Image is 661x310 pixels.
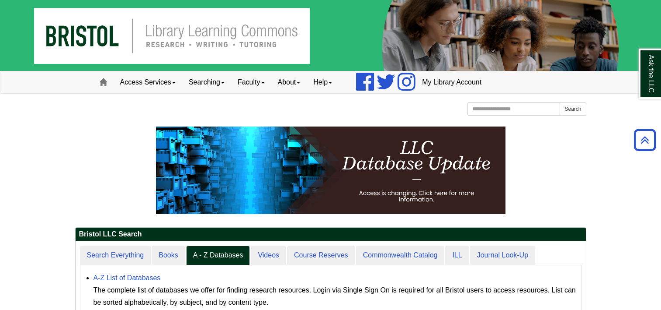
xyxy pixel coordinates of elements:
a: Books [152,246,185,265]
a: A-Z List of Databases [93,274,161,282]
div: The complete list of databases we offer for finding research resources. Login via Single Sign On ... [93,284,577,309]
a: Faculty [231,71,271,93]
a: Videos [251,246,286,265]
a: Help [307,71,339,93]
a: Searching [182,71,231,93]
button: Search [560,102,586,116]
a: About [271,71,307,93]
a: My Library Account [415,71,488,93]
a: A - Z Databases [186,246,250,265]
a: Journal Look-Up [470,246,535,265]
a: Search Everything [80,246,151,265]
a: Commonwealth Catalog [356,246,445,265]
a: Back to Top [631,134,659,146]
a: Course Reserves [287,246,355,265]
h2: Bristol LLC Search [76,228,586,241]
a: ILL [445,246,469,265]
img: HTML tutorial [156,127,505,214]
a: Access Services [114,71,182,93]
